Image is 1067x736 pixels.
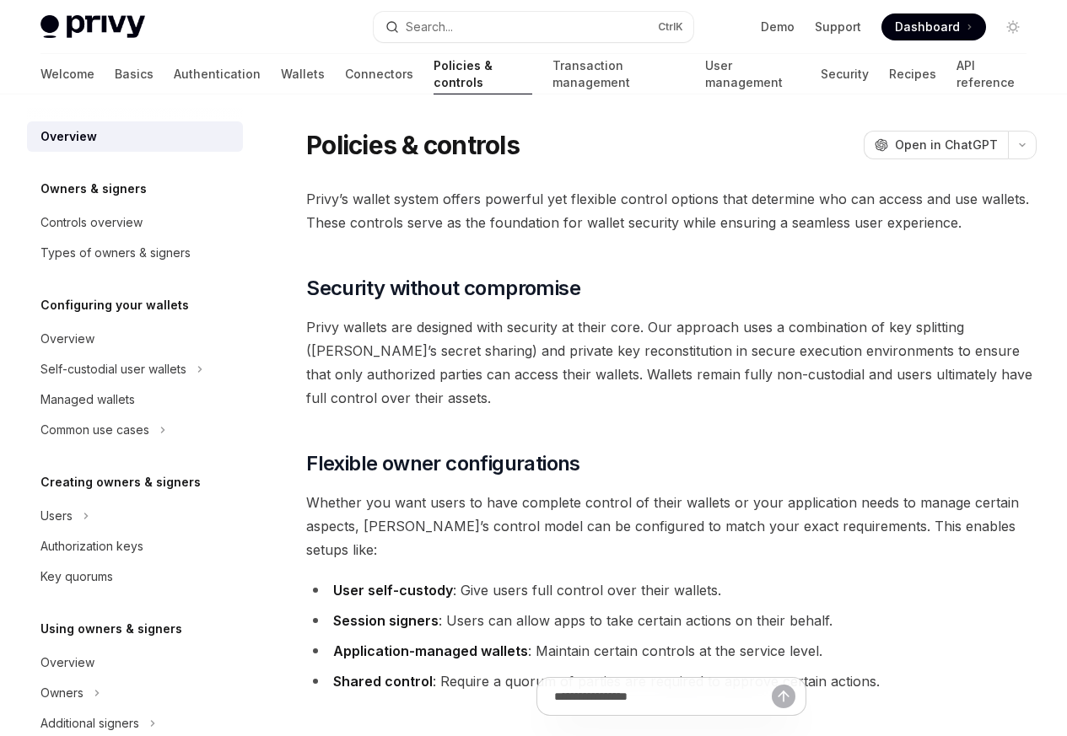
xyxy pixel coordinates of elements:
span: Privy’s wallet system offers powerful yet flexible control options that determine who can access ... [306,187,1037,234]
div: Key quorums [40,567,113,587]
a: Security [821,54,869,94]
button: Open in ChatGPT [864,131,1008,159]
a: Overview [27,324,243,354]
div: Common use cases [40,420,149,440]
div: Owners [40,683,84,703]
strong: Application-managed wallets [333,642,528,659]
a: User management [705,54,800,94]
a: API reference [957,54,1027,94]
h5: Owners & signers [40,179,147,199]
strong: User self-custody [333,582,453,599]
div: Additional signers [40,713,139,733]
a: Key quorums [27,561,243,592]
a: Types of owners & signers [27,238,243,268]
strong: Session signers [333,612,439,629]
div: Controls overview [40,212,143,233]
button: Send message [772,685,795,708]
a: Dashboard [881,13,986,40]
a: Welcome [40,54,94,94]
div: Users [40,506,73,526]
a: Wallets [281,54,325,94]
button: Search...CtrlK [374,12,693,42]
a: Policies & controls [434,54,532,94]
a: Recipes [889,54,936,94]
a: Demo [761,19,795,35]
span: Privy wallets are designed with security at their core. Our approach uses a combination of key sp... [306,315,1037,410]
h1: Policies & controls [306,130,520,160]
span: Flexible owner configurations [306,450,580,477]
div: Types of owners & signers [40,243,191,263]
span: Open in ChatGPT [895,137,998,153]
span: Whether you want users to have complete control of their wallets or your application needs to man... [306,491,1037,561]
img: light logo [40,15,145,39]
a: Controls overview [27,207,243,238]
div: Authorization keys [40,536,143,556]
a: Transaction management [552,54,686,94]
a: Connectors [345,54,413,94]
h5: Creating owners & signers [40,472,201,492]
button: Toggle dark mode [1000,13,1027,40]
div: Self-custodial user wallets [40,359,186,379]
h5: Using owners & signers [40,619,182,639]
div: Overview [40,329,94,349]
span: Ctrl K [658,20,683,34]
div: Overview [40,126,97,147]
li: : Give users full control over their wallets. [306,578,1037,602]
a: Overview [27,647,243,678]
li: : Users can allow apps to take certain actions on their behalf. [306,609,1037,632]
a: Support [815,19,861,35]
li: : Maintain certain controls at the service level. [306,639,1037,663]
span: Dashboard [895,19,960,35]
a: Overview [27,121,243,152]
strong: Shared control [333,673,433,690]
span: Security without compromise [306,275,580,302]
div: Managed wallets [40,389,135,410]
a: Authorization keys [27,531,243,561]
a: Basics [115,54,154,94]
a: Managed wallets [27,384,243,415]
div: Overview [40,653,94,673]
div: Search... [406,17,453,37]
a: Authentication [174,54,261,94]
h5: Configuring your wallets [40,295,189,315]
li: : Require a quorum of parties are required to approve certain actions. [306,669,1037,693]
